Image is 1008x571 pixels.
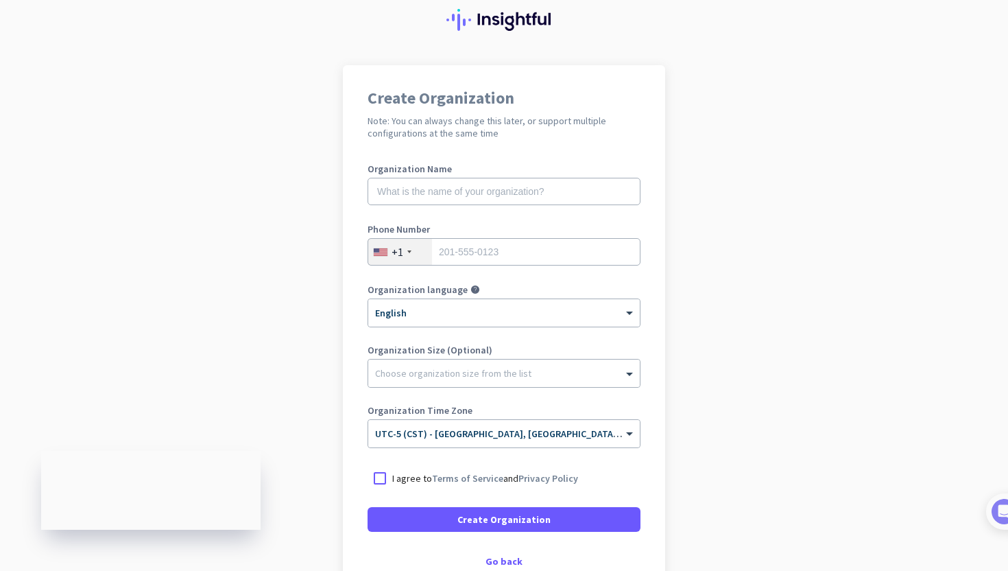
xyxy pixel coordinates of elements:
input: 201-555-0123 [368,238,640,266]
label: Organization language [368,285,468,294]
a: Terms of Service [432,472,503,485]
button: Create Organization [368,507,640,532]
i: help [470,285,480,294]
img: Insightful [446,9,562,31]
div: Go back [368,557,640,566]
label: Organization Name [368,164,640,174]
a: Privacy Policy [518,472,578,485]
iframe: Insightful Status [41,451,261,530]
label: Organization Time Zone [368,406,640,415]
span: Create Organization [457,513,551,526]
input: What is the name of your organization? [368,178,640,205]
label: Phone Number [368,224,640,234]
div: +1 [392,245,403,259]
p: I agree to and [392,471,578,485]
h1: Create Organization [368,90,640,106]
label: Organization Size (Optional) [368,345,640,355]
h2: Note: You can always change this later, or support multiple configurations at the same time [368,115,640,139]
